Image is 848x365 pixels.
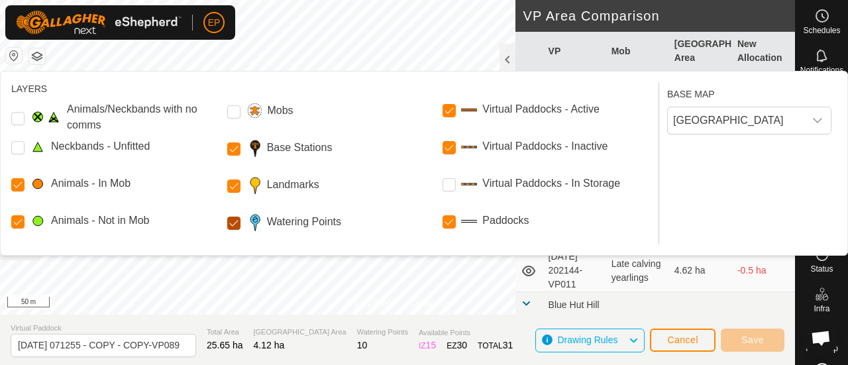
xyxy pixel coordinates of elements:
span: Total Area [207,327,243,338]
span: Cancel [667,335,698,345]
div: LAYERS [11,82,653,96]
th: [GEOGRAPHIC_DATA] Area [669,32,732,71]
span: Status [810,265,833,273]
th: New Allocation [732,32,795,71]
span: 31 [503,340,513,350]
span: Notifications [800,66,843,74]
span: Heatmap [806,344,838,352]
span: 15 [426,340,437,350]
td: 4.62 ha [669,250,732,292]
span: New Zealand [668,107,804,134]
label: Mobs [267,103,293,119]
a: Privacy Policy [345,297,395,309]
span: EP [208,16,221,30]
span: [GEOGRAPHIC_DATA] Area [254,327,346,338]
label: Watering Points [267,214,341,230]
div: EZ [447,339,467,352]
button: Reset Map [6,48,22,64]
button: Save [721,329,784,352]
span: Available Points [419,327,513,339]
h2: VP Area Comparison [523,8,795,24]
span: Virtual Paddock [11,323,196,334]
label: Animals/Neckbands with no comms [67,101,222,133]
label: Paddocks [482,213,529,229]
div: BASE MAP [667,82,831,101]
label: Landmarks [267,177,319,193]
span: 4.12 ha [254,340,285,350]
span: 25.65 ha [207,340,243,350]
span: Drawing Rules [557,335,617,345]
div: TOTAL [478,339,513,352]
th: Mob [606,32,669,71]
button: Map Layers [29,48,45,64]
label: Virtual Paddocks - In Storage [482,176,620,191]
button: Cancel [650,329,715,352]
span: Save [741,335,764,345]
div: Open chat [803,320,839,356]
td: -0.5 ha [732,250,795,292]
div: dropdown trigger [804,107,831,134]
label: Animals - In Mob [51,176,131,191]
span: Blue Hut Hill [549,299,600,310]
th: VP [543,32,606,71]
label: Virtual Paddocks - Active [482,101,600,117]
label: Animals - Not in Mob [51,213,150,229]
div: Late calving yearlings [611,257,664,285]
label: Base Stations [267,140,333,156]
span: 30 [457,340,468,350]
td: [DATE] 202144-VP011 [543,250,606,292]
label: Neckbands - Unfitted [51,138,150,154]
a: Contact Us [411,297,450,309]
span: 10 [357,340,368,350]
span: Watering Points [357,327,408,338]
span: Infra [814,305,829,313]
button: + [6,70,22,85]
span: Schedules [803,26,840,34]
div: IZ [419,339,436,352]
img: Gallagher Logo [16,11,182,34]
label: Virtual Paddocks - Inactive [482,138,608,154]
